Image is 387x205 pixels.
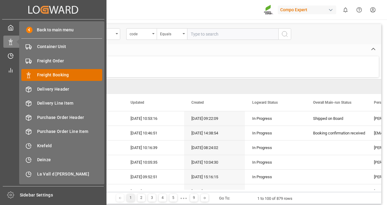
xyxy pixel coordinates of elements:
div: Go To: [219,195,230,201]
span: Overall Main-run Status [313,100,351,105]
span: Delivery Line Item [37,100,103,106]
div: [DATE] 10:16:39 [123,141,184,155]
span: Created [191,100,204,105]
div: [DATE] 09:22:09 [184,111,245,126]
span: Freight Booking [37,72,103,78]
div: [DATE] 10:04:30 [184,155,245,169]
button: show 0 new notifications [339,3,352,17]
a: My Cockpit [3,22,103,33]
div: In Progress [252,185,298,199]
div: 1 [127,194,134,202]
div: [DATE] 15:16:15 [184,170,245,184]
span: Krefeld [37,143,103,149]
img: Screenshot%202023-09-29%20at%2010.02.21.png_1712312052.png [264,5,274,15]
div: [DATE] 10:53:16 [123,111,184,126]
div: 5 [169,194,177,202]
a: La Vall d [PERSON_NAME] [21,168,102,180]
div: In Progress [252,155,298,169]
button: open menu [157,28,187,40]
a: Delivery Header [21,83,102,95]
div: [DATE] 09:50:56 [184,184,245,199]
div: Shipped on Board [313,112,359,126]
span: Container Unit [37,43,103,50]
a: Purchase Order Line Item [21,126,102,137]
div: In Progress [252,126,298,140]
span: Purchase Order Line Item [37,128,103,135]
span: Delivery Header [37,86,103,92]
div: Main-run object created [313,185,359,199]
div: 3 [148,194,156,202]
a: Deinze [21,154,102,166]
button: Compo Expert [278,4,339,16]
button: Help Center [352,3,366,17]
span: Back to main menu [33,27,74,33]
span: La Vall d [PERSON_NAME] [37,171,103,177]
a: My Reports [3,64,103,76]
a: Container Unit [21,41,102,53]
div: 1 to 100 of 879 rows [257,196,292,202]
div: [DATE] 09:52:51 [123,170,184,184]
div: 4 [159,194,166,202]
div: In Progress [252,112,298,126]
div: In Progress [252,170,298,184]
div: Compo Expert [278,5,336,14]
a: Purchase Order Header [21,111,102,123]
button: open menu [126,28,157,40]
div: [DATE] 09:51:37 [123,184,184,199]
a: Delivery Line Item [21,97,102,109]
a: Freight Order [21,55,102,67]
div: code [130,30,150,37]
div: [DATE] 14:38:54 [184,126,245,140]
span: Sidebar Settings [20,192,104,198]
a: Timeslot Management [3,50,103,62]
div: [DATE] 08:24:02 [184,141,245,155]
div: ● ● ● [180,196,187,200]
input: Type to search [187,28,278,40]
span: Deinze [37,157,103,163]
span: Freight Order [37,58,103,64]
span: Logward Status [252,100,278,105]
div: In Progress [252,141,298,155]
div: [DATE] 10:46:51 [123,126,184,140]
div: Equals [160,30,181,37]
div: 9 [190,194,198,202]
button: search button [278,28,291,40]
div: 2 [138,194,145,202]
a: Freight Booking [21,69,102,81]
div: [DATE] 10:05:35 [123,155,184,169]
span: Purchase Order Header [37,114,103,121]
a: Krefeld [21,140,102,151]
div: Booking confirmation received [313,126,359,140]
span: Updated [131,100,144,105]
